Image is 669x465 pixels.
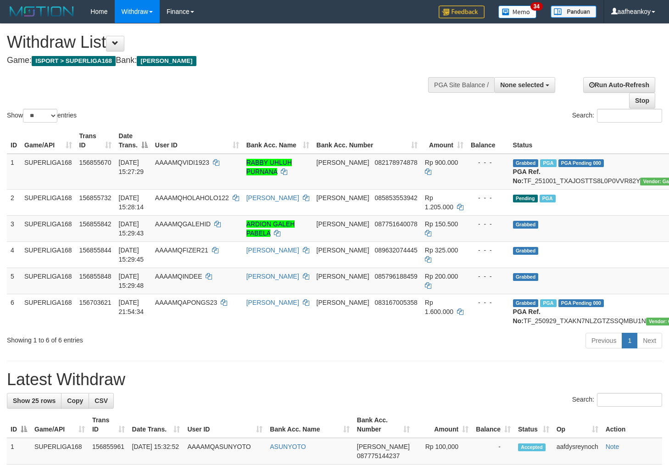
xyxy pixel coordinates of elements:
[498,6,537,18] img: Button%20Memo.svg
[472,438,514,465] td: -
[374,299,417,306] span: Copy 083167005358 to clipboard
[597,109,662,123] input: Search:
[266,412,353,438] th: Bank Acc. Name: activate to sort column ascending
[428,77,494,93] div: PGA Site Balance /
[513,221,539,229] span: Grabbed
[472,412,514,438] th: Balance: activate to sort column ascending
[119,273,144,289] span: [DATE] 15:29:48
[21,268,76,294] td: SUPERLIGA168
[374,273,417,280] span: Copy 085796188459 to clipboard
[7,241,21,268] td: 4
[246,194,299,202] a: [PERSON_NAME]
[7,438,31,465] td: 1
[622,333,637,348] a: 1
[637,333,662,348] a: Next
[32,56,116,66] span: ISPORT > SUPERLIGA168
[151,128,243,154] th: User ID: activate to sort column ascending
[21,294,76,329] td: SUPERLIGA168
[119,220,144,237] span: [DATE] 15:29:43
[413,438,472,465] td: Rp 100,000
[128,412,184,438] th: Date Trans.: activate to sort column ascending
[471,298,506,307] div: - - -
[467,128,509,154] th: Balance
[317,299,369,306] span: [PERSON_NAME]
[128,438,184,465] td: [DATE] 15:32:52
[558,299,604,307] span: PGA Pending
[21,189,76,215] td: SUPERLIGA168
[7,215,21,241] td: 3
[317,194,369,202] span: [PERSON_NAME]
[270,443,306,450] a: ASUNYOTO
[21,128,76,154] th: Game/API: activate to sort column ascending
[119,247,144,263] span: [DATE] 15:29:45
[471,158,506,167] div: - - -
[7,109,77,123] label: Show entries
[7,332,272,345] div: Showing 1 to 6 of 6 entries
[79,273,111,280] span: 156855848
[21,215,76,241] td: SUPERLIGA168
[425,220,458,228] span: Rp 150.500
[553,438,602,465] td: aafdysreynoch
[95,397,108,404] span: CSV
[374,247,417,254] span: Copy 089632074445 to clipboard
[583,77,655,93] a: Run Auto-Refresh
[317,159,369,166] span: [PERSON_NAME]
[155,220,211,228] span: AAAAMQGALEHID
[317,220,369,228] span: [PERSON_NAME]
[374,194,417,202] span: Copy 085853553942 to clipboard
[13,397,56,404] span: Show 25 rows
[7,370,662,389] h1: Latest Withdraw
[425,194,453,211] span: Rp 1.205.000
[471,193,506,202] div: - - -
[553,412,602,438] th: Op: activate to sort column ascending
[119,159,144,175] span: [DATE] 15:27:29
[79,194,111,202] span: 156855732
[21,241,76,268] td: SUPERLIGA168
[115,128,151,154] th: Date Trans.: activate to sort column descending
[357,452,400,459] span: Copy 087775144237 to clipboard
[89,393,114,409] a: CSV
[246,159,292,175] a: RABBY UHLUH PURNANA
[137,56,196,66] span: [PERSON_NAME]
[89,412,128,438] th: Trans ID: activate to sort column ascending
[79,159,111,166] span: 156855670
[513,195,538,202] span: Pending
[243,128,313,154] th: Bank Acc. Name: activate to sort column ascending
[31,438,89,465] td: SUPERLIGA168
[540,159,556,167] span: Marked by aafheankoy
[602,412,662,438] th: Action
[155,194,229,202] span: AAAAMQHOLAHOLO122
[513,159,539,167] span: Grabbed
[425,273,458,280] span: Rp 200.000
[558,159,604,167] span: PGA Pending
[374,159,417,166] span: Copy 082178974878 to clipboard
[155,273,202,280] span: AAAAMQINDEE
[425,159,458,166] span: Rp 900.000
[21,154,76,190] td: SUPERLIGA168
[606,443,619,450] a: Note
[513,168,541,185] b: PGA Ref. No:
[76,128,115,154] th: Trans ID: activate to sort column ascending
[246,299,299,306] a: [PERSON_NAME]
[471,246,506,255] div: - - -
[184,438,266,465] td: AAAAMQASUNYOTO
[500,81,544,89] span: None selected
[7,393,61,409] a: Show 25 rows
[530,2,543,11] span: 34
[494,77,555,93] button: None selected
[7,189,21,215] td: 2
[7,128,21,154] th: ID
[353,412,413,438] th: Bank Acc. Number: activate to sort column ascending
[246,273,299,280] a: [PERSON_NAME]
[7,5,77,18] img: MOTION_logo.png
[246,220,295,237] a: ARDION GALEH PABELA
[513,273,539,281] span: Grabbed
[7,33,437,51] h1: Withdraw List
[7,56,437,65] h4: Game: Bank:
[413,412,472,438] th: Amount: activate to sort column ascending
[540,299,556,307] span: Marked by aafchhiseyha
[7,268,21,294] td: 5
[317,273,369,280] span: [PERSON_NAME]
[155,299,217,306] span: AAAAMQAPONGS23
[119,299,144,315] span: [DATE] 21:54:34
